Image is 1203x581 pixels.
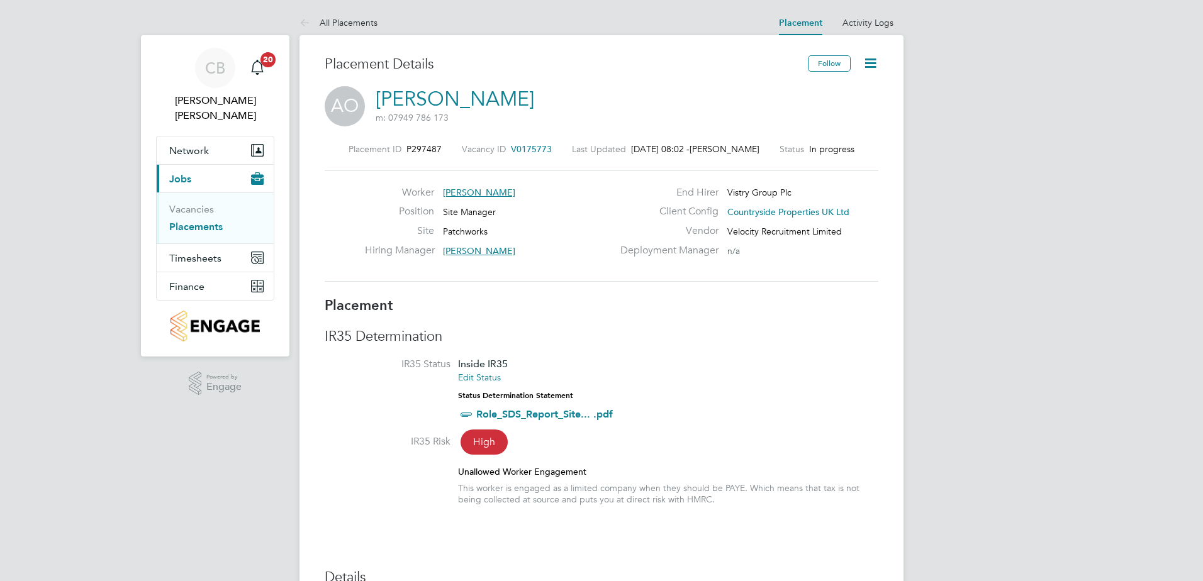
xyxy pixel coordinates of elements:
span: P297487 [406,143,442,155]
span: Patchworks [443,226,488,237]
span: [DATE] 08:02 - [631,143,690,155]
span: Jobs [169,173,191,185]
label: IR35 Status [325,358,450,371]
span: [PERSON_NAME] [443,245,515,257]
label: IR35 Risk [325,435,450,448]
span: Powered by [206,372,242,382]
span: In progress [809,143,854,155]
label: Client Config [613,205,719,218]
a: CB[PERSON_NAME] [PERSON_NAME] [156,48,274,123]
label: Last Updated [572,143,626,155]
span: Site Manager [443,206,496,218]
span: [PERSON_NAME] [443,187,515,198]
span: [PERSON_NAME] [690,143,759,155]
a: Vacancies [169,203,214,215]
nav: Main navigation [141,35,289,357]
button: Jobs [157,165,274,192]
a: Placements [169,221,223,233]
span: Inside IR35 [458,358,508,370]
span: 20 [260,52,276,67]
strong: Status Determination Statement [458,391,573,400]
a: Edit Status [458,372,501,383]
label: Hiring Manager [365,244,434,257]
span: Timesheets [169,252,221,264]
span: Velocity Recruitment Limited [727,226,842,237]
div: This worker is engaged as a limited company when they should be PAYE. Which means that tax is not... [458,482,878,505]
label: Site [365,224,434,238]
span: n/a [727,245,740,257]
label: Vacancy ID [462,143,506,155]
h3: Placement Details [325,55,798,74]
label: Status [780,143,804,155]
span: Countryside Properties UK Ltd [727,206,849,218]
span: V0175773 [511,143,552,155]
a: Go to home page [156,311,274,341]
button: Follow [808,55,851,72]
span: m: 07949 786 173 [376,112,449,123]
a: Powered byEngage [189,372,242,396]
span: Connor Benning [156,93,274,123]
a: Placement [779,18,822,28]
label: Worker [365,186,434,199]
label: End Hirer [613,186,719,199]
label: Position [365,205,434,218]
a: 20 [245,48,270,88]
span: CB [205,60,225,76]
span: AO [325,86,365,126]
label: Placement ID [349,143,401,155]
a: [PERSON_NAME] [376,87,534,111]
h3: IR35 Determination [325,328,878,346]
div: Jobs [157,192,274,243]
label: Deployment Manager [613,244,719,257]
span: High [461,429,508,455]
span: Vistry Group Plc [727,187,792,198]
b: Placement [325,297,393,314]
a: Role_SDS_Report_Site... .pdf [476,408,613,420]
button: Finance [157,272,274,300]
span: Network [169,145,209,157]
a: All Placements [299,17,378,28]
button: Timesheets [157,244,274,272]
span: Finance [169,280,204,292]
div: Unallowed Worker Engagement [458,466,878,477]
label: Vendor [613,224,719,238]
span: Engage [206,382,242,392]
a: Activity Logs [842,17,893,28]
button: Network [157,136,274,164]
img: countryside-properties-logo-retina.png [171,311,259,341]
